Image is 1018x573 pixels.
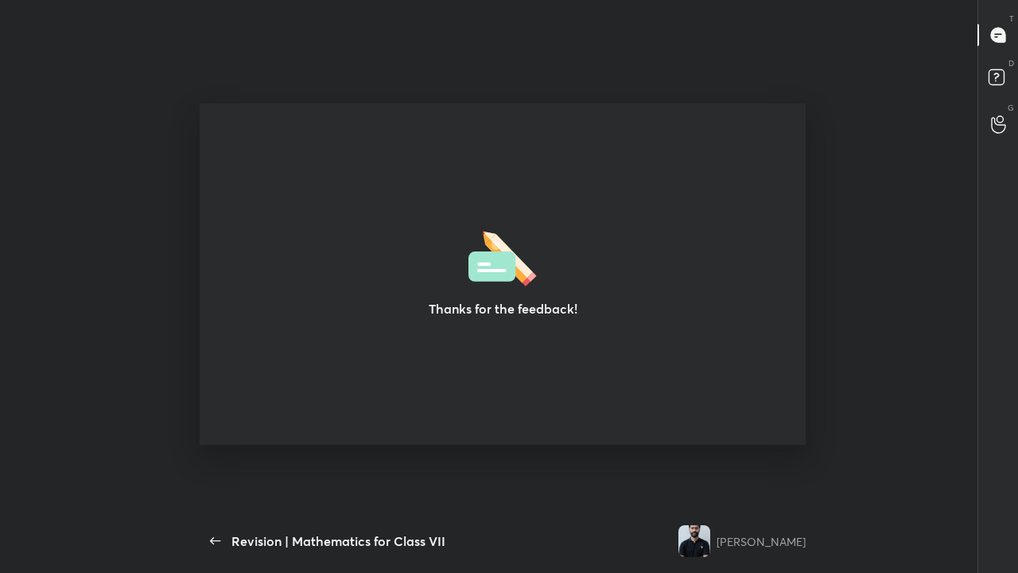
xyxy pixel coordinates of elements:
img: e085ba1f86984e2686c0a7d087b7734a.jpg [678,525,710,557]
p: T [1009,13,1014,25]
p: D [1008,57,1014,69]
img: feedbackThanks.36dea665.svg [468,225,537,286]
div: [PERSON_NAME] [717,533,806,550]
p: G [1008,102,1014,114]
div: Revision | Mathematics for Class VII [231,532,445,551]
h3: Thanks for the feedback! [429,298,577,318]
